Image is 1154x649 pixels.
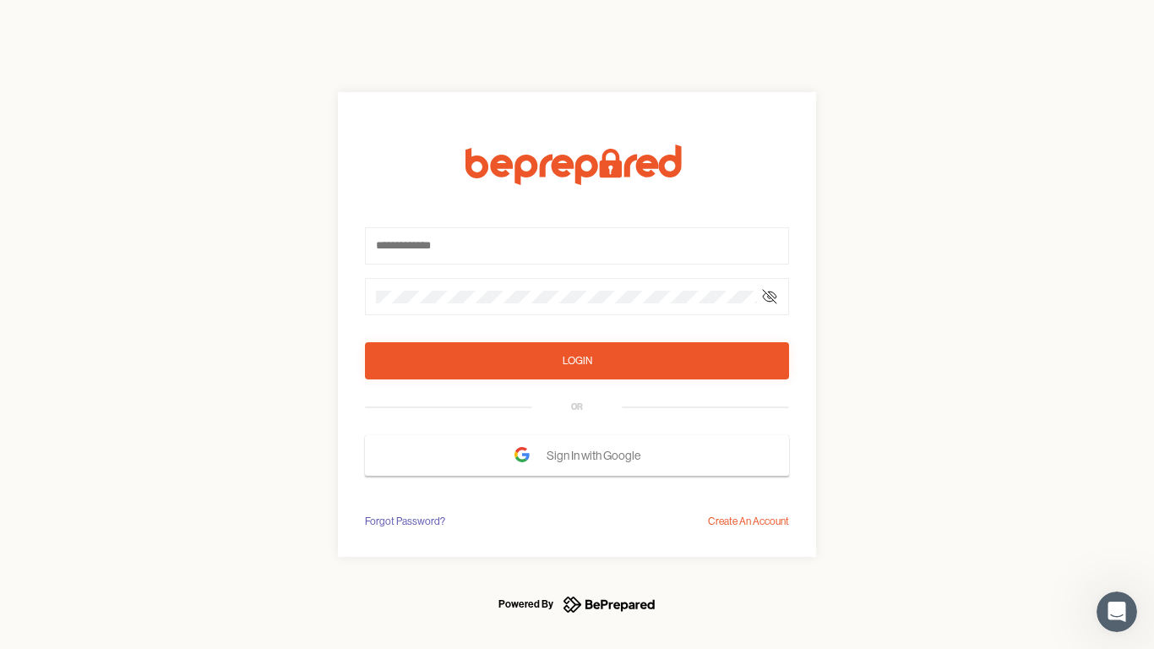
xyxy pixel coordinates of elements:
span: Sign In with Google [547,440,649,471]
button: Login [365,342,789,379]
div: Forgot Password? [365,513,445,530]
div: Powered By [498,594,553,614]
div: OR [571,401,583,414]
div: Login [563,352,592,369]
button: Sign In with Google [365,435,789,476]
div: Create An Account [708,513,789,530]
iframe: Intercom live chat [1097,592,1137,632]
